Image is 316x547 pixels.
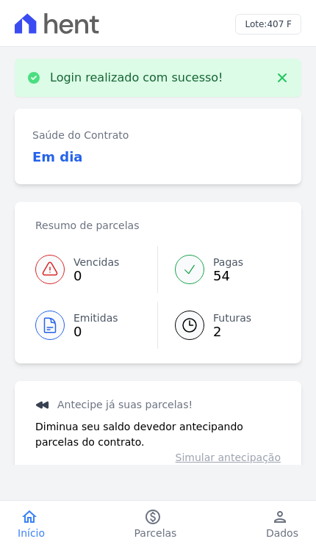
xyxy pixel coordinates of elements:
i: paid [144,508,162,526]
span: 0 [73,326,118,338]
span: 54 [213,270,243,282]
span: Futuras [213,311,251,326]
i: home [21,508,38,526]
a: Vencidas 0 [35,246,158,293]
span: Parcelas [134,526,177,540]
h3: Saúde do Contrato [32,126,129,144]
h3: Antecipe já suas parcelas! [35,396,281,413]
p: Login realizado com sucesso! [50,70,223,85]
a: Simular antecipação [176,450,281,466]
p: Diminua seu saldo devedor antecipando parcelas do contrato. [35,419,281,450]
h3: Em dia [32,147,83,167]
span: Dados [266,526,298,540]
a: paidParcelas [117,508,195,540]
a: Emitidas 0 [35,302,158,349]
span: 407 F [267,19,292,29]
span: 2 [213,326,251,338]
h3: Lote: [245,18,292,31]
a: personDados [248,508,316,540]
i: person [271,508,289,526]
h3: Resumo de parcelas [35,217,139,234]
span: 0 [73,270,119,282]
a: Futuras 2 [157,302,281,349]
a: Pagas 54 [157,246,281,293]
span: Emitidas [73,311,118,326]
span: Início [18,526,45,540]
span: Pagas [213,255,243,270]
span: Vencidas [73,255,119,270]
